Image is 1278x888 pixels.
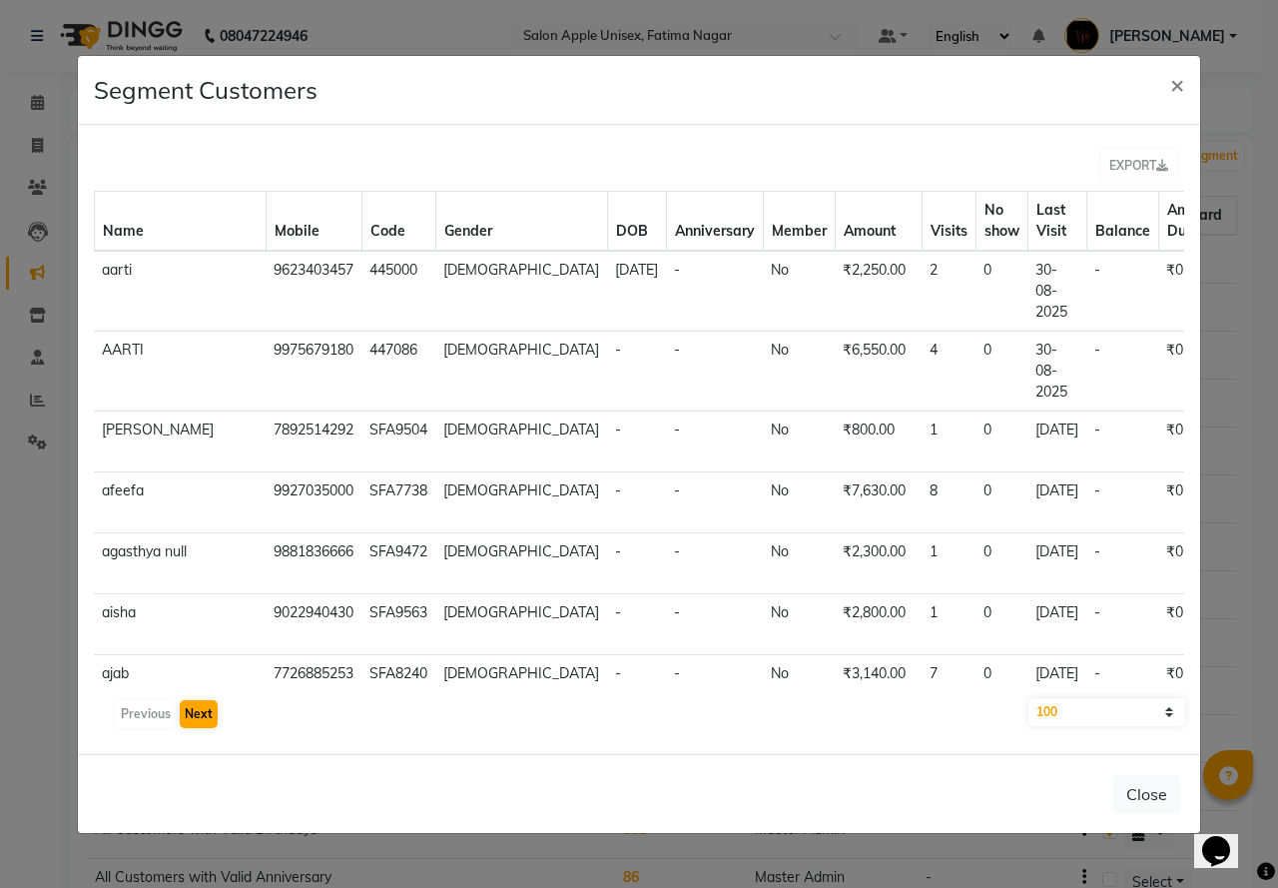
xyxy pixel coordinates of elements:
td: ₹0 [1158,471,1227,532]
td: 9881836666 [266,532,361,593]
td: - [607,471,666,532]
th: Member [763,191,835,251]
td: 0 [975,654,1027,715]
td: [PERSON_NAME] [94,411,266,471]
th: DOB [607,191,666,251]
td: 30-08-2025 [1027,331,1086,411]
td: ₹0 [1158,331,1227,411]
th: Amount Due [1158,191,1227,251]
td: ₹0 [1158,532,1227,593]
td: No [763,593,835,654]
td: 0 [975,331,1027,411]
td: No [763,471,835,532]
td: - [607,411,666,471]
td: 445000 [361,251,435,332]
td: No [763,654,835,715]
th: Amount [835,191,922,251]
td: 8 [922,471,975,532]
iframe: chat widget [1194,808,1258,868]
td: 1 [922,593,975,654]
th: Gender [435,191,607,251]
td: 447086 [361,331,435,411]
td: - [607,593,666,654]
td: SFA8240 [361,654,435,715]
td: ₹0 [1158,593,1227,654]
td: [DEMOGRAPHIC_DATA] [435,532,607,593]
td: ₹0 [1158,251,1227,332]
h4: Segment Customers [94,72,318,108]
td: [DATE] [1027,654,1086,715]
td: aarti [94,251,266,332]
td: No [763,532,835,593]
td: - [607,532,666,593]
td: agasthya null [94,532,266,593]
td: ₹2,800.00 [835,593,922,654]
td: [DATE] [607,251,666,332]
td: [DATE] [1027,411,1086,471]
td: - [1086,331,1158,411]
td: - [1086,654,1158,715]
td: [DEMOGRAPHIC_DATA] [435,654,607,715]
th: Anniversary [666,191,763,251]
td: [DEMOGRAPHIC_DATA] [435,471,607,532]
td: 0 [975,471,1027,532]
td: - [666,593,763,654]
button: Next [180,700,218,728]
td: 7726885253 [266,654,361,715]
td: 9022940430 [266,593,361,654]
button: Close [1154,56,1200,112]
td: SFA7738 [361,471,435,532]
span: × [1170,69,1184,99]
td: SFA9504 [361,411,435,471]
td: [DATE] [1027,532,1086,593]
th: Visits [922,191,975,251]
button: Close [1113,775,1180,813]
td: 1 [922,411,975,471]
td: ₹0 [1158,654,1227,715]
td: No [763,251,835,332]
td: [DEMOGRAPHIC_DATA] [435,331,607,411]
td: [DATE] [1027,593,1086,654]
td: 9975679180 [266,331,361,411]
td: 9623403457 [266,251,361,332]
td: - [1086,593,1158,654]
th: Mobile [266,191,361,251]
th: Balance [1086,191,1158,251]
td: 0 [975,532,1027,593]
td: - [607,654,666,715]
td: ₹3,140.00 [835,654,922,715]
td: ₹800.00 [835,411,922,471]
td: SFA9472 [361,532,435,593]
td: 1 [922,532,975,593]
td: afeefa [94,471,266,532]
td: ₹2,250.00 [835,251,922,332]
td: - [1086,251,1158,332]
td: 7 [922,654,975,715]
td: 9927035000 [266,471,361,532]
td: 4 [922,331,975,411]
td: 2 [922,251,975,332]
th: Name [94,191,266,251]
td: 30-08-2025 [1027,251,1086,332]
td: ₹0 [1158,411,1227,471]
td: 7892514292 [266,411,361,471]
td: - [1086,532,1158,593]
td: - [666,411,763,471]
td: [DEMOGRAPHIC_DATA] [435,593,607,654]
td: No [763,411,835,471]
th: Code [361,191,435,251]
td: 0 [975,251,1027,332]
td: - [666,331,763,411]
td: ₹2,300.00 [835,532,922,593]
td: [DEMOGRAPHIC_DATA] [435,251,607,332]
td: - [666,532,763,593]
td: SFA9563 [361,593,435,654]
td: - [666,251,763,332]
td: No [763,331,835,411]
td: 0 [975,593,1027,654]
td: - [666,654,763,715]
td: ajab [94,654,266,715]
td: AARTI [94,331,266,411]
td: ₹7,630.00 [835,471,922,532]
td: [DATE] [1027,471,1086,532]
